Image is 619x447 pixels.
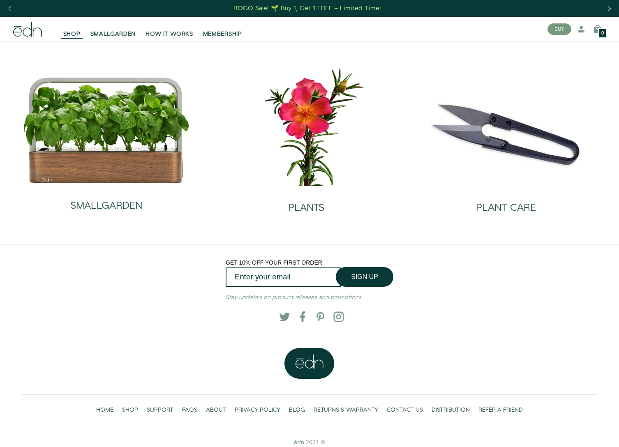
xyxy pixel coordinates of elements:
a: HOME [92,401,118,418]
span: ēdn 2024 © [294,438,326,447]
a: PLANTS [213,186,400,220]
span: BLOG [289,406,305,414]
a: RETURNS & WARRANTY [309,401,383,418]
a: DISTRIBUTION [427,401,474,418]
span: RETURNS & WARRANTY [314,406,378,414]
span: DISTRIBUTION [432,406,470,414]
em: Stay updated on product releases and promotions [226,293,361,302]
span: ABOUT [206,406,226,414]
h2: PLANT CARE [476,203,536,213]
button: BUY [547,23,571,35]
a: REFER A FRIEND [474,401,527,418]
a: BOGO Sale! 🌱 Buy 1, Get 1 FREE – Limited Time! [233,2,382,15]
span: MEMBERSHIP [203,30,242,38]
a: PLANT CARE [413,186,599,220]
span: REFER A FRIEND [478,406,523,414]
span: 0 [601,31,604,36]
a: HOW IT WORKS [141,20,198,38]
a: SUPPORT [143,401,178,418]
div: BOGO Sale! 🌱 Buy 1, Get 1 FREE – Limited Time! [233,4,381,13]
a: ABOUT [202,401,231,418]
h2: SMALLGARDEN [70,200,142,211]
a: SMALLGARDEN [23,184,191,218]
span: PRIVACY POLICY [235,406,280,414]
a: SHOP [58,20,85,38]
span: SHOP [122,406,138,414]
a: BLOG [285,401,309,418]
span: HOW IT WORKS [146,30,193,38]
a: CONTACT US [383,401,427,418]
a: PRIVACY POLICY [231,401,285,418]
span: SMALLGARDEN [90,30,136,38]
button: SIGN UP [336,267,393,287]
span: FAQS [182,406,197,414]
a: SHOP [118,401,143,418]
span: HOME [96,406,113,414]
h2: PLANTS [288,203,324,213]
a: MEMBERSHIP [198,20,247,38]
input: Enter your email [226,267,341,287]
a: SMALLGARDEN [85,20,141,38]
span: SUPPORT [147,406,173,414]
iframe: Opens a widget where you can find more information [555,422,611,443]
span: CONTACT US [387,406,423,414]
span: SHOP [63,30,81,38]
a: FAQS [178,401,202,418]
span: GET 10% OFF YOUR FIRST ORDER [226,259,322,266]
